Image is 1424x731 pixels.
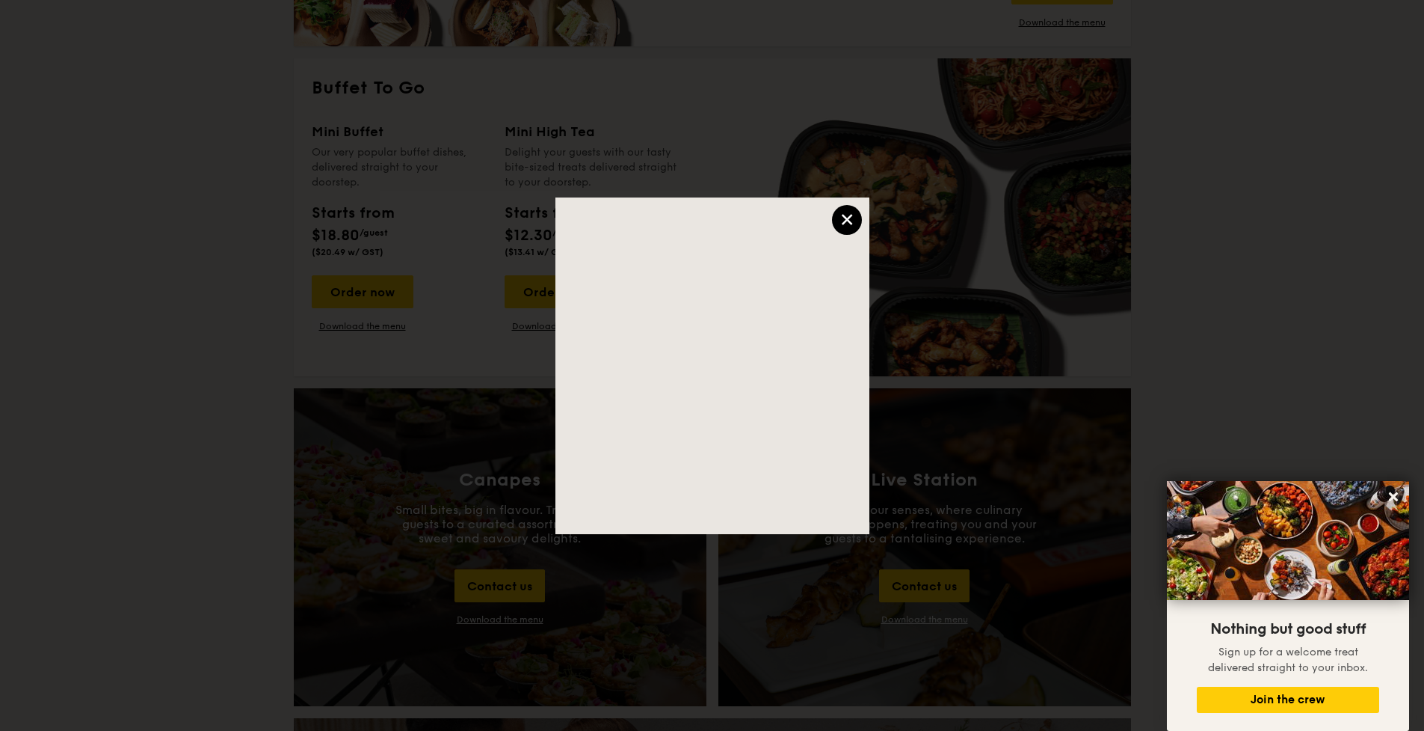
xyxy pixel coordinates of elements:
[1381,485,1405,509] button: Close
[832,205,862,235] div: ×
[1208,646,1368,674] span: Sign up for a welcome treat delivered straight to your inbox.
[1167,481,1409,600] img: DSC07876-Edit02-Large.jpeg
[1197,687,1379,713] button: Join the crew
[1210,620,1366,638] span: Nothing but good stuff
